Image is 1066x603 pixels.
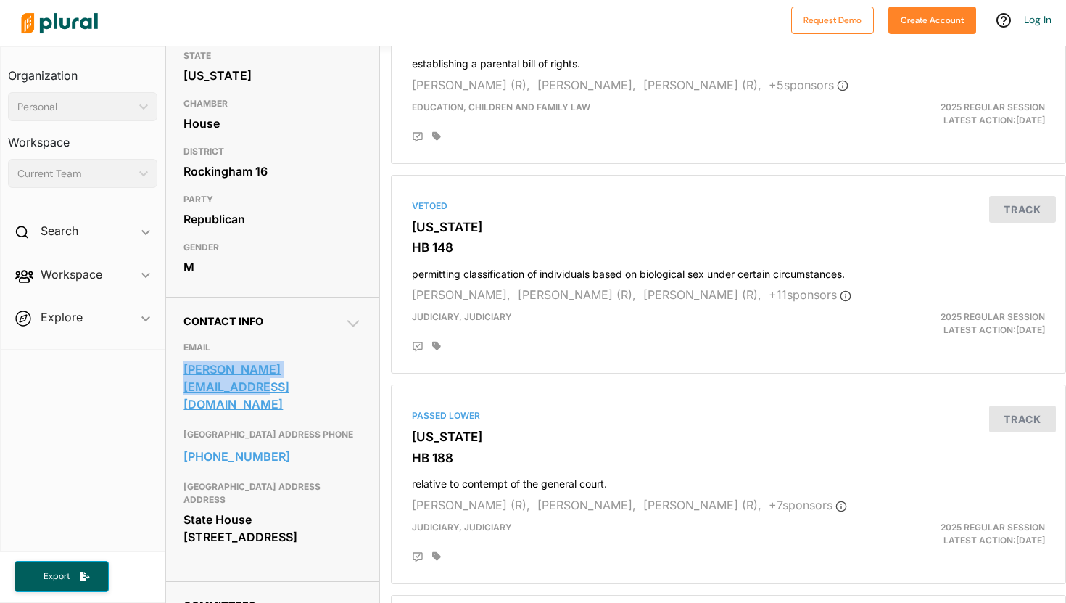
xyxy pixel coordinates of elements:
[537,498,636,512] span: [PERSON_NAME],
[412,200,1045,213] div: Vetoed
[643,78,761,92] span: [PERSON_NAME] (R),
[941,311,1045,322] span: 2025 Regular Session
[183,446,361,467] a: [PHONE_NUMBER]
[791,12,874,27] a: Request Demo
[412,451,1045,465] h3: HB 188
[412,430,1045,444] h3: [US_STATE]
[643,498,761,512] span: [PERSON_NAME] (R),
[537,78,636,92] span: [PERSON_NAME],
[791,7,874,34] button: Request Demo
[183,256,361,278] div: M
[769,498,847,512] span: + 7 sponsor s
[412,311,512,322] span: Judiciary, Judiciary
[412,51,1045,70] h4: establishing a parental bill of rights.
[838,521,1056,547] div: Latest Action: [DATE]
[8,54,157,86] h3: Organization
[33,570,80,583] span: Export
[989,196,1056,223] button: Track
[412,409,1045,422] div: Passed Lower
[183,191,361,208] h3: PARTY
[412,131,423,143] div: Add Position Statement
[8,121,157,153] h3: Workspace
[183,509,361,548] div: State House [STREET_ADDRESS]
[17,99,133,115] div: Personal
[183,239,361,256] h3: GENDER
[183,426,361,443] h3: [GEOGRAPHIC_DATA] ADDRESS PHONE
[888,12,976,27] a: Create Account
[941,102,1045,112] span: 2025 Regular Session
[412,471,1045,491] h4: relative to contempt of the general court.
[15,561,109,592] button: Export
[183,47,361,65] h3: STATE
[412,522,512,533] span: Judiciary, Judiciary
[888,7,976,34] button: Create Account
[183,65,361,86] div: [US_STATE]
[769,78,848,92] span: + 5 sponsor s
[432,551,441,562] div: Add tags
[412,341,423,353] div: Add Position Statement
[412,102,590,112] span: Education, Children and Family Law
[838,311,1056,337] div: Latest Action: [DATE]
[412,287,511,302] span: [PERSON_NAME],
[412,551,423,563] div: Add Position Statement
[518,287,636,302] span: [PERSON_NAME] (R),
[183,208,361,230] div: Republican
[412,220,1045,234] h3: [US_STATE]
[643,287,761,302] span: [PERSON_NAME] (R),
[412,498,530,512] span: [PERSON_NAME] (R),
[412,261,1045,281] h4: permitting classification of individuals based on biological sex under certain circumstances.
[183,358,361,415] a: [PERSON_NAME][EMAIL_ADDRESS][DOMAIN_NAME]
[1024,13,1051,26] a: Log In
[183,160,361,182] div: Rockingham 16
[183,478,361,509] h3: [GEOGRAPHIC_DATA] ADDRESS ADDRESS
[17,166,133,181] div: Current Team
[838,101,1056,127] div: Latest Action: [DATE]
[183,339,361,356] h3: EMAIL
[183,95,361,112] h3: CHAMBER
[41,223,78,239] h2: Search
[183,315,263,327] span: Contact Info
[183,143,361,160] h3: DISTRICT
[412,240,1045,255] h3: HB 148
[769,287,851,302] span: + 11 sponsor s
[412,78,530,92] span: [PERSON_NAME] (R),
[989,406,1056,432] button: Track
[432,341,441,351] div: Add tags
[183,112,361,134] div: House
[432,131,441,141] div: Add tags
[941,522,1045,533] span: 2025 Regular Session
